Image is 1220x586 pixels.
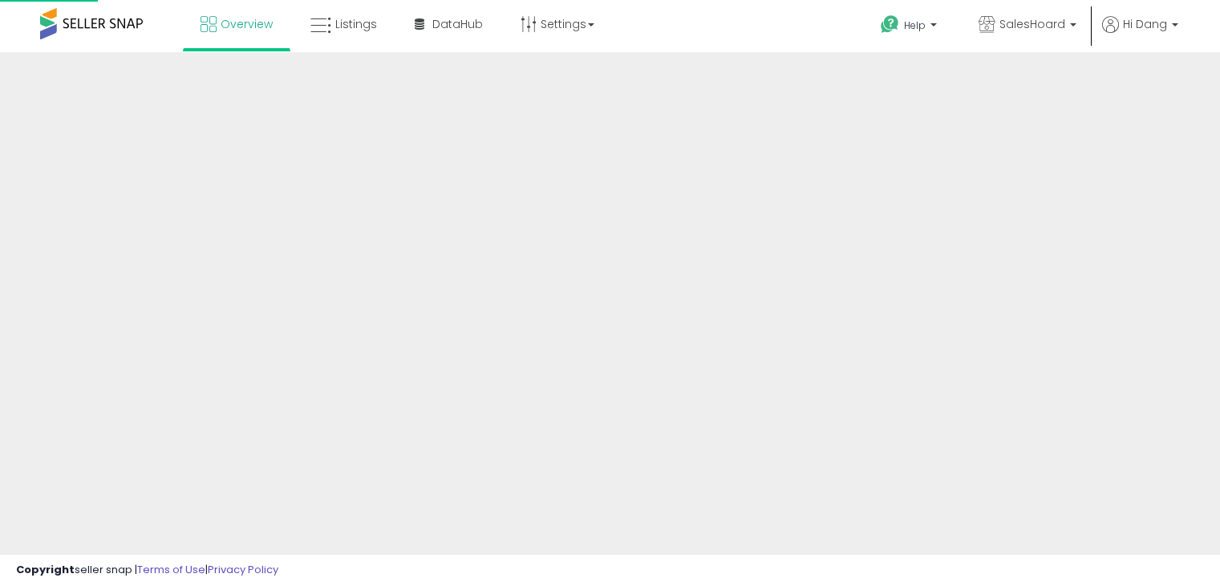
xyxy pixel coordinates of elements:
[16,563,278,578] div: seller snap | |
[999,16,1065,32] span: SalesHoard
[335,16,377,32] span: Listings
[1123,16,1167,32] span: Hi Dang
[868,2,953,52] a: Help
[221,16,273,32] span: Overview
[904,18,926,32] span: Help
[432,16,483,32] span: DataHub
[16,562,75,577] strong: Copyright
[880,14,900,35] i: Get Help
[137,562,205,577] a: Terms of Use
[208,562,278,577] a: Privacy Policy
[1102,16,1178,52] a: Hi Dang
